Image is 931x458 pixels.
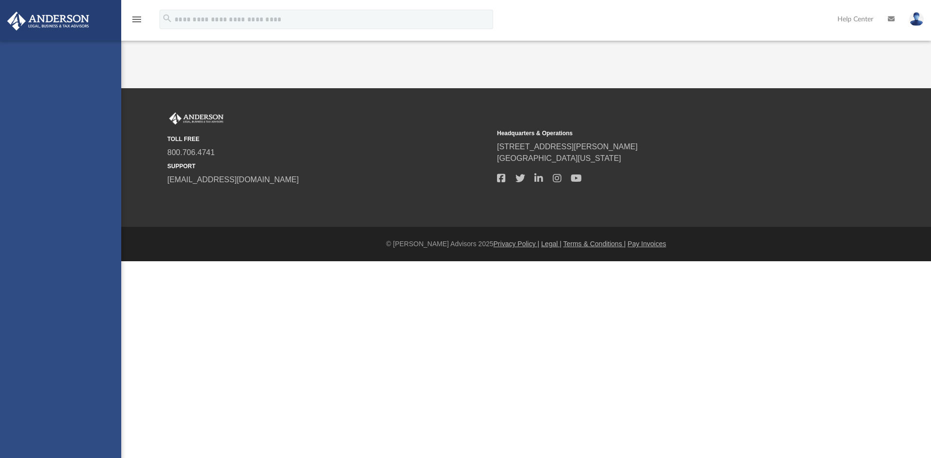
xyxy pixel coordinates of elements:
img: User Pic [909,12,924,26]
a: Pay Invoices [627,240,666,248]
small: SUPPORT [167,162,490,171]
a: Legal | [541,240,562,248]
a: [STREET_ADDRESS][PERSON_NAME] [497,142,638,151]
i: search [162,13,173,24]
small: TOLL FREE [167,135,490,143]
a: menu [131,18,143,25]
i: menu [131,14,143,25]
a: Privacy Policy | [494,240,540,248]
a: Terms & Conditions | [563,240,626,248]
small: Headquarters & Operations [497,129,820,138]
img: Anderson Advisors Platinum Portal [4,12,92,31]
div: © [PERSON_NAME] Advisors 2025 [121,239,931,249]
a: [EMAIL_ADDRESS][DOMAIN_NAME] [167,175,299,184]
a: 800.706.4741 [167,148,215,157]
a: [GEOGRAPHIC_DATA][US_STATE] [497,154,621,162]
img: Anderson Advisors Platinum Portal [167,112,225,125]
